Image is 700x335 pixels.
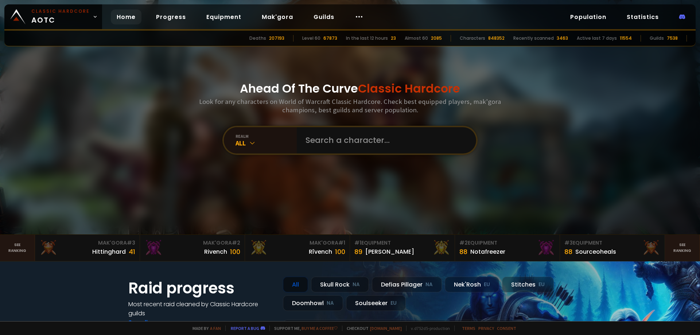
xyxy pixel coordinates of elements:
h3: Look for any characters on World of Warcraft Classic Hardcore. Check best equipped players, mak'g... [196,97,504,114]
div: [PERSON_NAME] [365,247,414,256]
a: Mak'Gora#1Rîvench100 [245,235,350,261]
div: Recently scanned [513,35,554,42]
div: Equipment [459,239,555,247]
small: NA [425,281,433,288]
div: Deaths [249,35,266,42]
div: Hittinghard [92,247,126,256]
a: Mak'Gora#2Rivench100 [140,235,245,261]
span: # 3 [127,239,135,246]
div: 7538 [667,35,678,42]
span: # 2 [459,239,468,246]
h1: Ahead Of The Curve [240,80,460,97]
div: 100 [230,247,240,257]
span: Classic Hardcore [358,80,460,97]
a: Home [111,9,141,24]
a: Population [564,9,612,24]
small: NA [327,300,334,307]
span: v. d752d5 - production [406,326,450,331]
div: Characters [460,35,485,42]
div: Soulseeker [346,295,406,311]
small: EU [484,281,490,288]
h4: Most recent raid cleaned by Classic Hardcore guilds [128,300,274,318]
span: Support me, [269,326,338,331]
div: 11554 [620,35,632,42]
h1: Raid progress [128,277,274,300]
div: Almost 60 [405,35,428,42]
div: 41 [129,247,135,257]
div: Mak'Gora [39,239,135,247]
a: Mak'gora [256,9,299,24]
span: # 1 [354,239,361,246]
a: See all progress [128,318,176,327]
div: All [283,277,308,292]
a: a fan [210,326,221,331]
a: [DOMAIN_NAME] [370,326,402,331]
a: Terms [462,326,475,331]
div: 3463 [557,35,568,42]
div: 88 [459,247,467,257]
a: Equipment [201,9,247,24]
div: 207193 [269,35,284,42]
a: Mak'Gora#3Hittinghard41 [35,235,140,261]
div: 23 [391,35,396,42]
div: Mak'Gora [249,239,345,247]
div: Rivench [204,247,227,256]
span: # 1 [338,239,345,246]
div: realm [236,133,297,139]
div: 848352 [488,35,505,42]
div: Equipment [354,239,450,247]
a: #2Equipment88Notafreezer [455,235,560,261]
div: Guilds [650,35,664,42]
a: Statistics [621,9,665,24]
a: Classic HardcoreAOTC [4,4,102,29]
div: Defias Pillager [372,277,442,292]
span: Checkout [342,326,402,331]
div: 100 [335,247,345,257]
a: Consent [497,326,516,331]
div: Equipment [564,239,660,247]
span: AOTC [31,8,90,26]
div: Rîvench [309,247,332,256]
div: Skull Rock [311,277,369,292]
div: 67873 [323,35,337,42]
a: Privacy [478,326,494,331]
div: Mak'Gora [144,239,240,247]
a: #1Equipment89[PERSON_NAME] [350,235,455,261]
div: Stitches [502,277,554,292]
div: Level 60 [302,35,320,42]
div: Active last 7 days [577,35,617,42]
input: Search a character... [301,127,467,153]
small: NA [353,281,360,288]
small: EU [538,281,545,288]
a: Report a bug [231,326,259,331]
a: Seeranking [665,235,700,261]
div: 88 [564,247,572,257]
div: Sourceoheals [575,247,616,256]
div: Doomhowl [283,295,343,311]
span: # 3 [564,239,573,246]
div: In the last 12 hours [346,35,388,42]
a: Guilds [308,9,340,24]
div: Notafreezer [470,247,505,256]
small: Classic Hardcore [31,8,90,15]
div: 2085 [431,35,442,42]
span: Made by [188,326,221,331]
a: Buy me a coffee [302,326,338,331]
div: All [236,139,297,147]
div: Nek'Rosh [445,277,499,292]
span: # 2 [232,239,240,246]
div: 89 [354,247,362,257]
small: EU [390,300,397,307]
a: Progress [150,9,192,24]
a: #3Equipment88Sourceoheals [560,235,665,261]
